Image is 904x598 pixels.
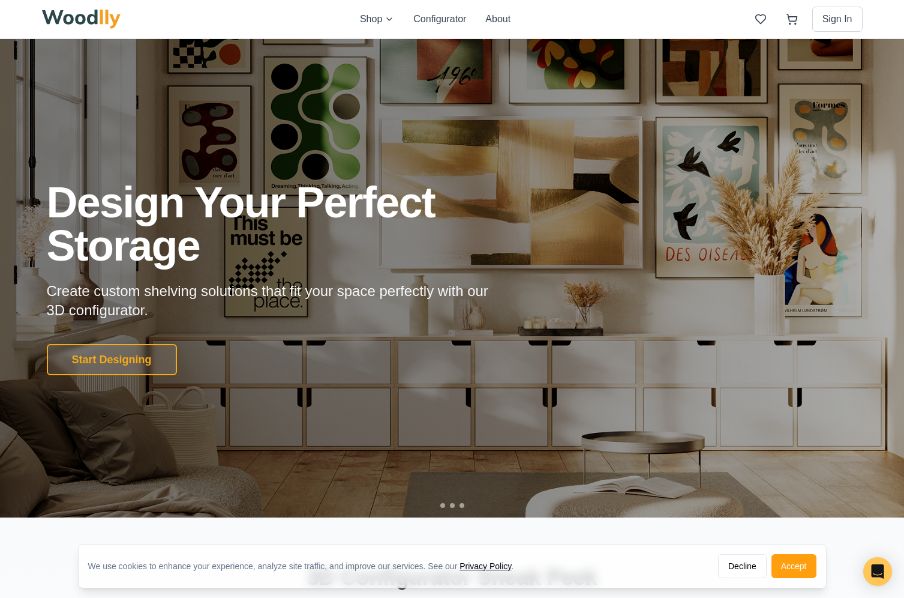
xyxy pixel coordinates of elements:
button: About [485,12,510,26]
button: Decline [718,554,767,578]
button: Start Designing [47,344,177,375]
button: Accept [771,554,816,578]
p: Create custom shelving solutions that fit your space perfectly with our 3D configurator. [47,282,507,320]
img: Woodlly [42,10,121,29]
div: Open Intercom Messenger [863,557,892,586]
button: Configurator [413,12,466,26]
a: Privacy Policy [459,561,511,571]
button: Shop [360,12,394,26]
h1: Design Your Perfect Storage [47,181,584,267]
button: Sign In [812,7,863,32]
div: We use cookies to enhance your experience, analyze site traffic, and improve our services. See our . [88,560,524,572]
